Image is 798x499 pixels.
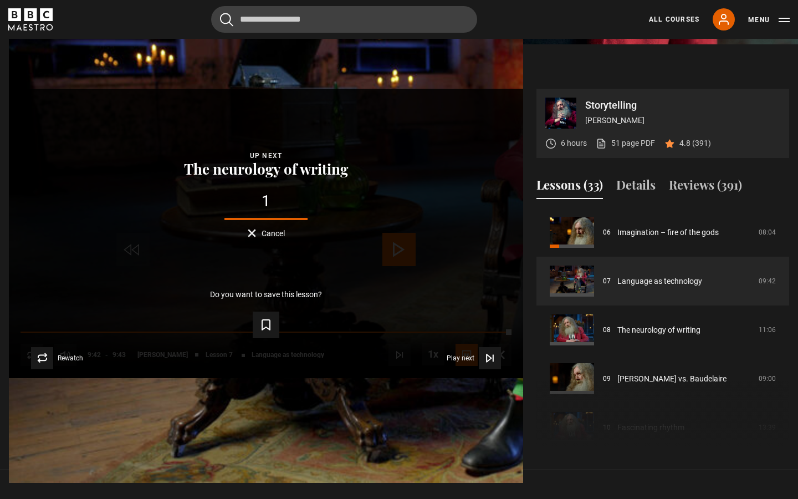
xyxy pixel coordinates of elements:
[536,176,603,199] button: Lessons (33)
[447,355,474,361] span: Play next
[27,194,505,209] div: 1
[248,229,285,237] button: Cancel
[585,100,780,110] p: Storytelling
[596,138,655,149] a: 51 page PDF
[617,227,719,238] a: Imagination – fire of the gods
[748,14,790,26] button: Toggle navigation
[220,13,233,27] button: Submit the search query
[447,347,501,369] button: Play next
[210,291,322,298] p: Do you want to save this lesson?
[31,347,83,369] button: Rewatch
[8,8,53,30] svg: BBC Maestro
[649,14,699,24] a: All Courses
[617,276,702,287] a: Language as technology
[181,161,351,177] button: The neurology of writing
[9,89,523,378] video-js: Video Player
[58,355,83,361] span: Rewatch
[211,6,477,33] input: Search
[617,373,727,385] a: [PERSON_NAME] vs. Baudelaire
[616,176,656,199] button: Details
[262,230,285,237] span: Cancel
[27,150,505,161] div: Up next
[679,138,711,149] p: 4.8 (391)
[561,138,587,149] p: 6 hours
[585,115,780,126] p: [PERSON_NAME]
[669,176,742,199] button: Reviews (391)
[617,324,700,336] a: The neurology of writing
